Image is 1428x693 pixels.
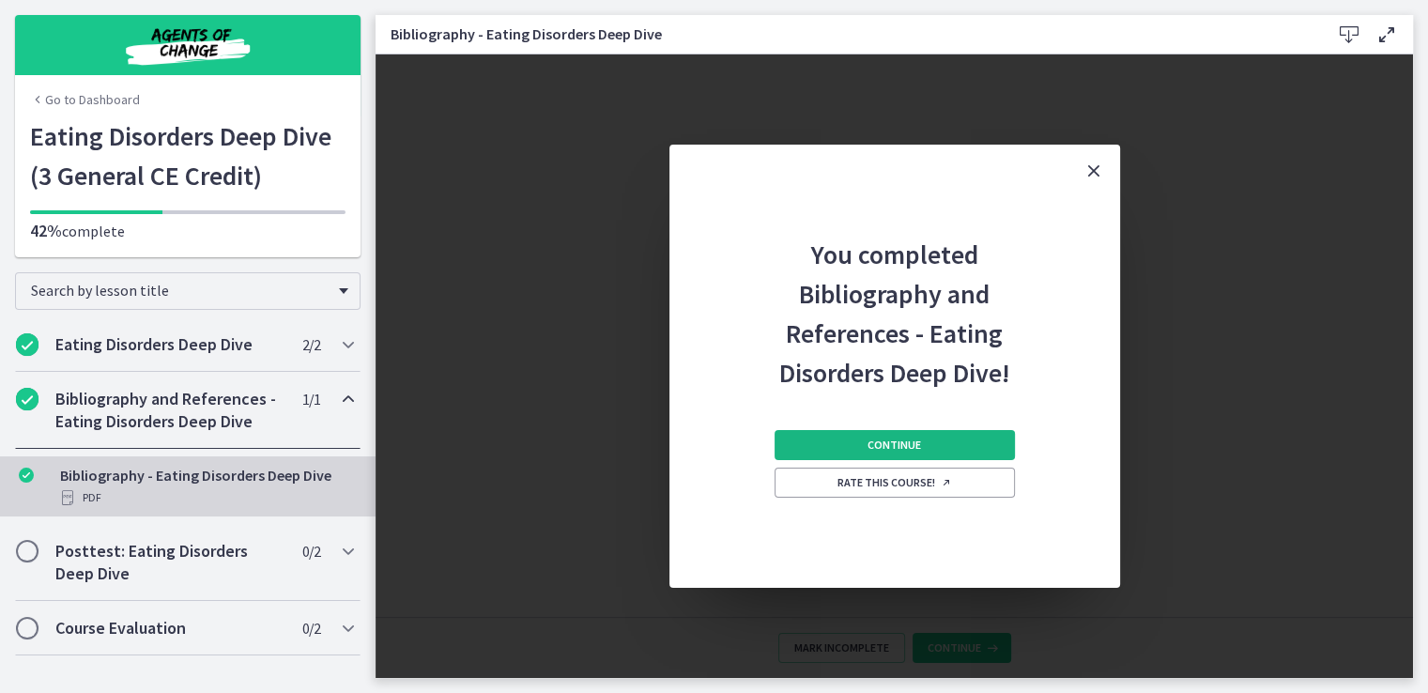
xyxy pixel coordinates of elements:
h2: You completed Bibliography and References - Eating Disorders Deep Dive! [771,197,1019,393]
span: 1 / 1 [302,388,320,410]
span: 42% [30,220,62,241]
i: Completed [16,388,38,410]
a: Go to Dashboard [30,90,140,109]
span: 0 / 2 [302,617,320,639]
h2: Eating Disorders Deep Dive [55,333,284,356]
h1: Eating Disorders Deep Dive (3 General CE Credit) [30,116,345,195]
i: Completed [16,333,38,356]
span: Rate this course! [837,475,952,490]
h2: Bibliography and References - Eating Disorders Deep Dive [55,388,284,433]
span: Search by lesson title [31,281,330,300]
h2: Course Evaluation [55,617,284,639]
span: Continue [868,438,921,453]
span: 2 / 2 [302,333,320,356]
img: Agents of Change Social Work Test Prep [75,23,300,68]
button: Continue [775,430,1015,460]
div: Search by lesson title [15,272,361,310]
button: Close [1067,145,1120,197]
i: Completed [19,468,34,483]
a: Rate this course! Opens in a new window [775,468,1015,498]
span: 0 / 2 [302,540,320,562]
i: Opens in a new window [941,477,952,488]
h3: Bibliography - Eating Disorders Deep Dive [391,23,1300,45]
div: Bibliography - Eating Disorders Deep Dive [60,464,353,509]
p: complete [30,220,345,242]
div: PDF [60,486,353,509]
h2: Posttest: Eating Disorders Deep Dive [55,540,284,585]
